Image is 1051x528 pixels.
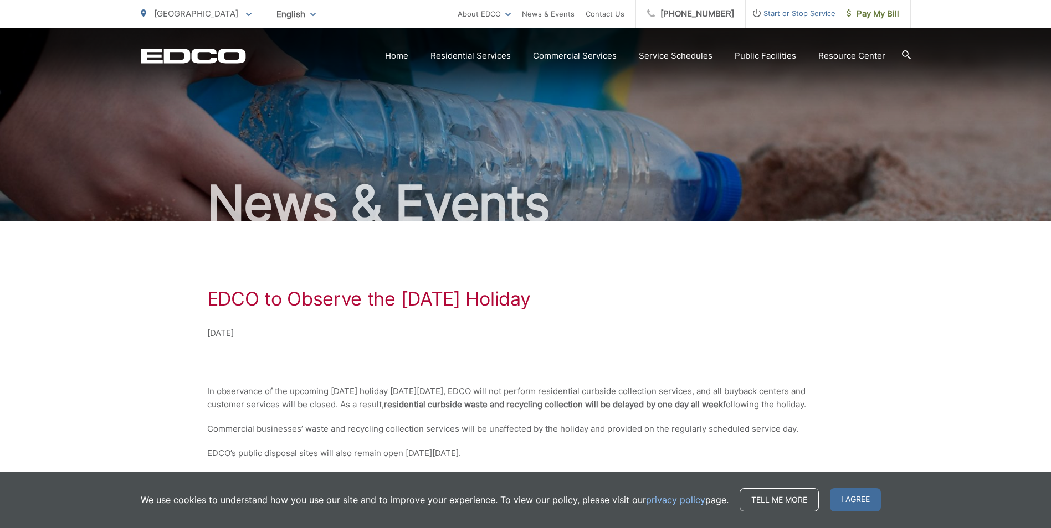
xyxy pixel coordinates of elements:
a: Residential Services [430,49,511,63]
h1: EDCO to Observe the [DATE] Holiday [207,288,844,310]
a: Public Facilities [735,49,796,63]
a: Service Schedules [639,49,712,63]
a: EDCD logo. Return to the homepage. [141,48,246,64]
a: Resource Center [818,49,885,63]
a: About EDCO [458,7,511,20]
p: EDCO’s public disposal sites will also remain open [DATE][DATE]. [207,447,844,460]
span: residential curbside waste and recycling collection will be delayed by one day all week [384,399,723,410]
a: Contact Us [586,7,624,20]
a: Home [385,49,408,63]
p: We use cookies to understand how you use our site and to improve your experience. To view our pol... [141,493,729,506]
span: English [268,4,324,24]
span: Pay My Bill [847,7,899,20]
h2: News & Events [141,176,911,231]
a: Commercial Services [533,49,617,63]
a: privacy policy [646,493,705,506]
a: Tell me more [740,488,819,511]
p: In observance of the upcoming [DATE] holiday [DATE][DATE], EDCO will not perform residential curb... [207,385,844,411]
a: News & Events [522,7,575,20]
span: [GEOGRAPHIC_DATA] [154,8,238,19]
p: [DATE] [207,327,844,340]
p: Commercial businesses’ waste and recycling collection services will be unaffected by the holiday ... [207,422,844,436]
span: I agree [830,488,881,511]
